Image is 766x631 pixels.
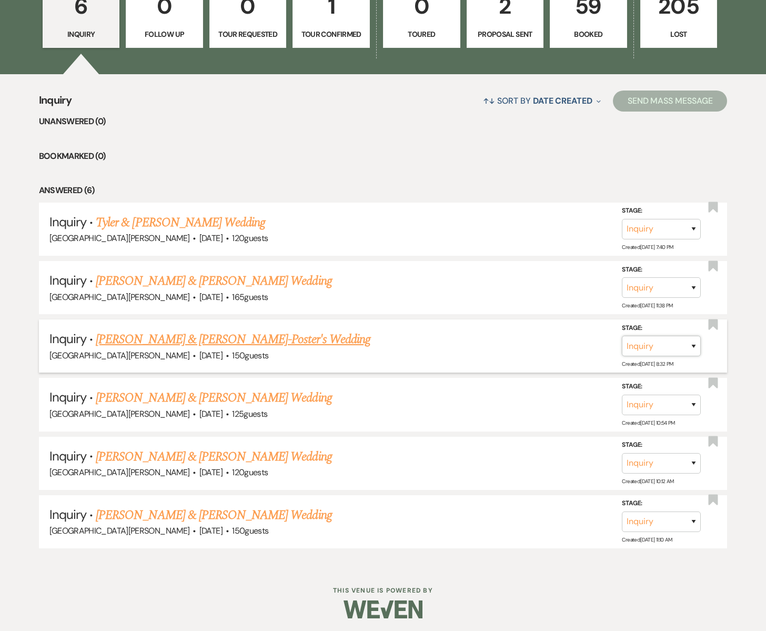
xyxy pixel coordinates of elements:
span: Inquiry [39,92,72,115]
span: 165 guests [232,292,268,303]
span: Created: [DATE] 11:10 AM [622,536,672,543]
span: 120 guests [232,467,268,478]
span: Created: [DATE] 8:32 PM [622,360,673,367]
p: Proposal Sent [473,28,537,40]
span: [GEOGRAPHIC_DATA][PERSON_NAME] [49,467,190,478]
span: 125 guests [232,408,267,419]
p: Follow Up [133,28,196,40]
a: [PERSON_NAME] & [PERSON_NAME] Wedding [96,272,331,291]
span: Inquiry [49,506,86,523]
span: [GEOGRAPHIC_DATA][PERSON_NAME] [49,292,190,303]
span: [GEOGRAPHIC_DATA][PERSON_NAME] [49,525,190,536]
a: [PERSON_NAME] & [PERSON_NAME] Wedding [96,506,331,525]
button: Send Mass Message [613,91,728,112]
span: [DATE] [199,292,223,303]
li: Unanswered (0) [39,115,728,128]
span: Created: [DATE] 7:40 PM [622,244,673,251]
span: [DATE] [199,233,223,244]
p: Lost [647,28,711,40]
span: [DATE] [199,350,223,361]
span: Created: [DATE] 10:54 PM [622,419,674,426]
label: Stage: [622,264,701,275]
label: Stage: [622,381,701,393]
button: Sort By Date Created [479,87,605,115]
span: [GEOGRAPHIC_DATA][PERSON_NAME] [49,408,190,419]
span: Date Created [533,95,592,106]
span: 150 guests [232,525,268,536]
label: Stage: [622,323,701,334]
span: [GEOGRAPHIC_DATA][PERSON_NAME] [49,350,190,361]
span: Inquiry [49,389,86,405]
a: Tyler & [PERSON_NAME] Wedding [96,213,265,232]
p: Booked [557,28,620,40]
li: Answered (6) [39,184,728,197]
span: Inquiry [49,272,86,288]
span: [GEOGRAPHIC_DATA][PERSON_NAME] [49,233,190,244]
li: Bookmarked (0) [39,149,728,163]
span: ↑↓ [483,95,496,106]
span: [DATE] [199,467,223,478]
span: [DATE] [199,525,223,536]
span: Inquiry [49,330,86,347]
span: Inquiry [49,214,86,230]
p: Tour Requested [216,28,280,40]
span: [DATE] [199,408,223,419]
span: Created: [DATE] 10:12 AM [622,478,673,485]
label: Stage: [622,439,701,451]
span: 150 guests [232,350,268,361]
a: [PERSON_NAME] & [PERSON_NAME] Wedding [96,447,331,466]
p: Tour Confirmed [299,28,363,40]
p: Inquiry [49,28,113,40]
span: 120 guests [232,233,268,244]
a: [PERSON_NAME] & [PERSON_NAME] Wedding [96,388,331,407]
span: Created: [DATE] 11:38 PM [622,302,672,309]
label: Stage: [622,498,701,509]
span: Inquiry [49,448,86,464]
img: Weven Logo [344,591,422,628]
p: Toured [390,28,453,40]
label: Stage: [622,205,701,217]
a: [PERSON_NAME] & [PERSON_NAME]-Poster's Wedding [96,330,370,349]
